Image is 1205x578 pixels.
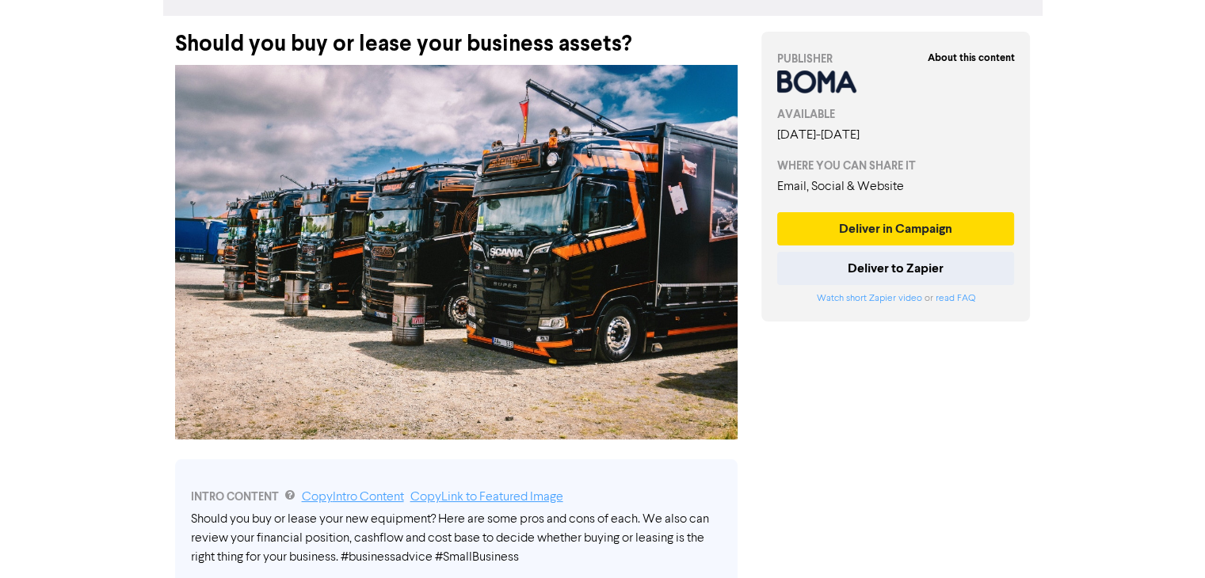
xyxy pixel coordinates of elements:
[777,291,1015,306] div: or
[777,158,1015,174] div: WHERE YOU CAN SHARE IT
[410,491,563,504] a: Copy Link to Featured Image
[777,106,1015,123] div: AVAILABLE
[816,294,921,303] a: Watch short Zapier video
[777,177,1015,196] div: Email, Social & Website
[1126,502,1205,578] iframe: Chat Widget
[777,51,1015,67] div: PUBLISHER
[777,212,1015,245] button: Deliver in Campaign
[777,126,1015,145] div: [DATE] - [DATE]
[935,294,974,303] a: read FAQ
[175,16,738,57] div: Should you buy or lease your business assets?
[777,252,1015,285] button: Deliver to Zapier
[927,51,1014,64] strong: About this content
[191,488,722,507] div: INTRO CONTENT
[302,491,404,504] a: Copy Intro Content
[191,510,722,567] div: Should you buy or lease your new equipment? Here are some pros and cons of each. We also can revi...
